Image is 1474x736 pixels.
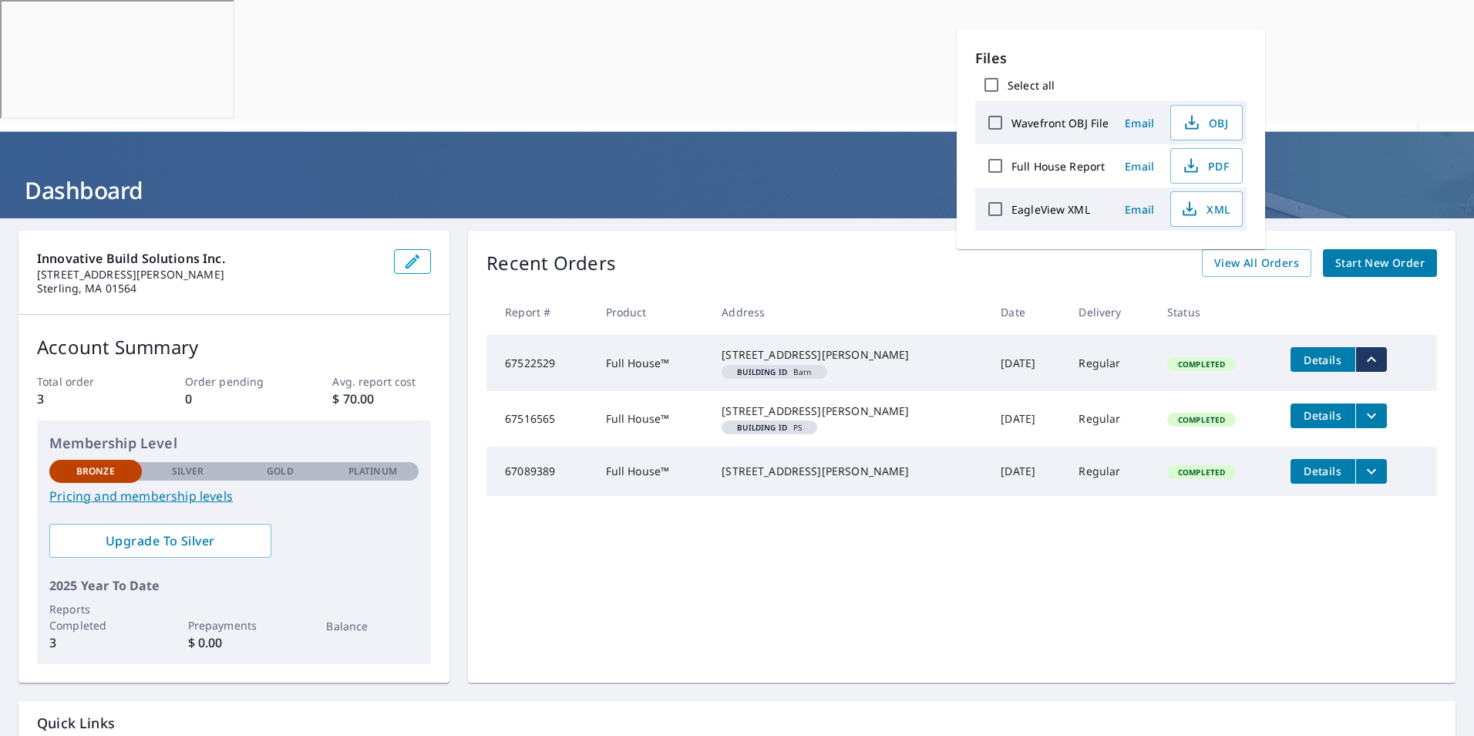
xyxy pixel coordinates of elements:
[988,447,1066,496] td: [DATE]
[1180,157,1230,175] span: PDF
[1066,447,1155,496] td: Regular
[1066,289,1155,335] th: Delivery
[49,433,419,454] p: Membership Level
[19,174,1455,206] h1: Dashboard
[1011,159,1105,174] label: Full House Report
[486,447,593,496] td: 67089389
[486,249,616,278] p: Recent Orders
[1291,347,1355,372] button: detailsBtn-67522529
[185,373,284,390] p: Order pending
[988,391,1066,447] td: [DATE]
[326,618,419,634] p: Balance
[1121,159,1158,174] span: Email
[49,576,419,595] p: 2025 Year To Date
[49,524,271,558] a: Upgrade To Silver
[37,390,136,408] p: 3
[1355,459,1387,484] button: filesDropdownBtn-67089389
[722,464,976,479] div: [STREET_ADDRESS][PERSON_NAME]
[1291,403,1355,428] button: detailsBtn-67516565
[188,633,281,652] p: $ 0.00
[37,333,431,361] p: Account Summary
[594,447,710,496] td: Full House™
[185,390,284,408] p: 0
[188,617,281,633] p: Prepayments
[1335,254,1425,273] span: Start New Order
[594,391,710,447] td: Full House™
[1008,78,1055,93] label: Select all
[1011,202,1090,217] label: EagleView XML
[722,347,976,363] div: [STREET_ADDRESS][PERSON_NAME]
[37,282,382,295] p: Sterling, MA 01564
[737,424,787,431] em: Building ID
[737,368,787,376] em: Building ID
[172,464,204,478] p: Silver
[486,391,593,447] td: 67516565
[332,373,431,390] p: Avg. report cost
[1011,116,1109,130] label: Wavefront OBJ File
[1170,105,1243,140] button: OBJ
[1115,198,1164,221] button: Email
[1214,254,1299,273] span: View All Orders
[49,633,142,652] p: 3
[37,249,382,268] p: Innovative Build Solutions Inc.
[1115,111,1164,135] button: Email
[594,335,710,390] td: Full House™
[1355,403,1387,428] button: filesDropdownBtn-67516565
[1180,113,1230,132] span: OBJ
[76,464,115,478] p: Bronze
[1121,202,1158,217] span: Email
[1202,249,1311,278] a: View All Orders
[37,714,1437,733] p: Quick Links
[1121,116,1158,130] span: Email
[1170,148,1243,184] button: PDF
[709,289,988,335] th: Address
[722,403,976,419] div: [STREET_ADDRESS][PERSON_NAME]
[1180,200,1230,218] span: XML
[49,487,419,505] a: Pricing and membership levels
[486,289,593,335] th: Report #
[1169,359,1234,370] span: Completed
[37,268,382,282] p: [STREET_ADDRESS][PERSON_NAME]
[975,48,1247,69] p: Files
[348,464,397,478] p: Platinum
[1323,249,1437,278] a: Start New Order
[1170,191,1243,227] button: XML
[1169,414,1234,425] span: Completed
[1169,467,1234,478] span: Completed
[988,335,1066,390] td: [DATE]
[1066,391,1155,447] td: Regular
[49,601,142,633] p: Reports Completed
[1066,335,1155,390] td: Regular
[267,464,293,478] p: Gold
[1300,464,1346,478] span: Details
[1291,459,1355,484] button: detailsBtn-67089389
[1155,289,1278,335] th: Status
[62,532,259,549] span: Upgrade To Silver
[486,335,593,390] td: 67522529
[728,424,811,431] span: PS
[1115,154,1164,178] button: Email
[988,289,1066,335] th: Date
[594,289,710,335] th: Product
[1300,408,1346,423] span: Details
[1300,353,1346,367] span: Details
[37,373,136,390] p: Total order
[728,368,820,376] span: Barn
[1355,347,1387,372] button: filesDropdownBtn-67522529
[332,390,431,408] p: $ 70.00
